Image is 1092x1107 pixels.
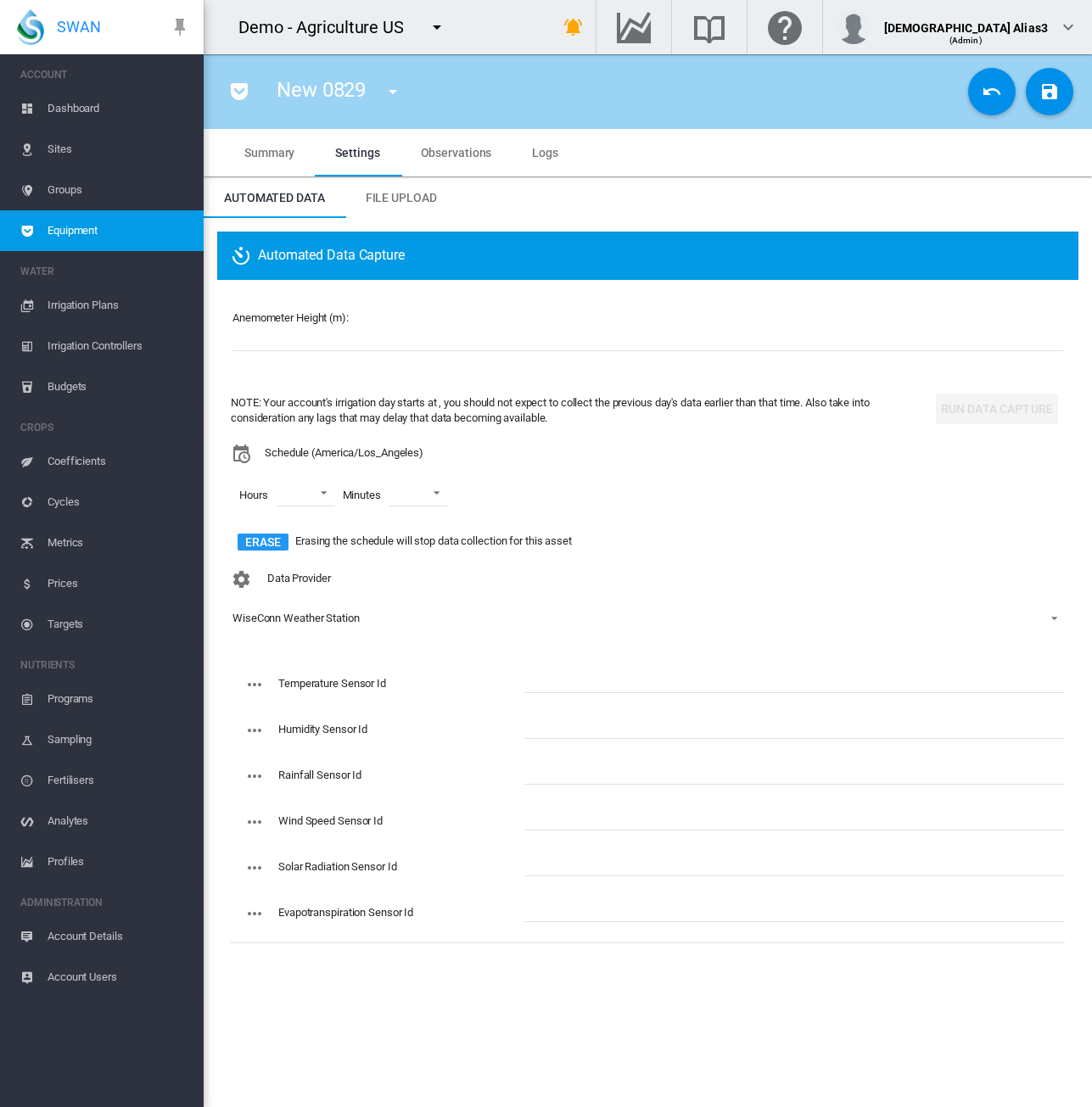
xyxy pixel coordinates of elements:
span: New 0829 [277,78,366,102]
button: Run Data Capture [936,394,1058,424]
div: [DEMOGRAPHIC_DATA] Alias3 [884,13,1049,30]
span: Dashboard [48,88,190,129]
label: Wind Speed Sensor Id [278,814,383,827]
md-select: Configuration: WiseConn Weather Station [231,607,1065,632]
md-label: Anemometer Height (m): [232,311,349,324]
md-icon: icon-chevron-down [1058,17,1078,37]
span: Automated Data [224,191,325,204]
span: Erasing the schedule will stop data collection for this asset [295,534,572,549]
md-icon: icon-pocket [229,81,249,102]
label: Humidity Sensor Id [278,723,367,735]
span: Metrics [48,523,190,563]
div: Demo - Agriculture US [238,15,419,39]
span: Logs [532,146,558,159]
md-icon: Search the knowledge base [689,17,730,37]
md-icon: icon-pin [170,17,190,37]
button: Erase [238,534,288,551]
span: CROPS [20,414,190,441]
span: Targets [48,604,190,645]
span: SWAN [57,16,101,37]
button: Cancel Changes [968,68,1016,115]
span: Schedule (America/Los_Angeles) [265,445,423,461]
button: Save Changes [1026,68,1073,115]
span: (Admin) [949,36,983,45]
span: Sites [48,129,190,170]
md-icon: icon-cog [231,569,251,590]
label: Rainfall Sensor Id [278,769,361,781]
span: Fertilisers [48,760,190,801]
span: ADMINISTRATION [20,889,190,916]
span: Account Users [48,957,190,998]
span: Cycles [48,482,190,523]
span: WATER [20,258,190,285]
md-icon: Click here for help [764,17,805,37]
button: icon-menu-down [420,10,454,44]
label: Solar Radiation Sensor Id [278,860,397,873]
span: Profiles [48,841,190,882]
img: SWAN-Landscape-Logo-Colour-drop.png [17,9,44,45]
span: ACCOUNT [20,61,190,88]
span: Prices [48,563,190,604]
md-icon: icon-content-save [1039,81,1060,102]
span: File Upload [366,191,437,204]
label: Evapotranspiration Sensor Id [278,906,413,919]
span: Equipment [48,210,190,251]
span: Groups [48,170,190,210]
span: Minutes [334,479,389,512]
span: Account Details [48,916,190,957]
md-icon: icon-dots-horizontal [244,858,265,878]
button: icon-bell-ring [557,10,591,44]
span: Sampling [48,719,190,760]
md-icon: icon-undo [982,81,1002,102]
md-icon: icon-menu-down [427,17,447,37]
span: NUTRIENTS [20,651,190,679]
md-icon: icon-dots-horizontal [244,903,265,924]
span: Hours [231,479,277,512]
md-icon: icon-dots-horizontal [244,812,265,832]
md-icon: Go to the Data Hub [613,17,654,37]
md-icon: icon-calendar-clock [231,444,251,464]
img: profile.jpg [837,10,871,44]
span: Observations [421,146,492,159]
md-icon: icon-camera-timer [231,246,258,266]
span: Programs [48,679,190,719]
span: Analytes [48,801,190,841]
span: Automated Data Capture [231,246,405,266]
button: icon-pocket [222,75,256,109]
span: Budgets [48,366,190,407]
span: Summary [244,146,294,159]
div: WiseConn Weather Station [232,612,360,624]
button: icon-menu-down [376,75,410,109]
md-icon: icon-dots-horizontal [244,674,265,695]
md-icon: icon-bell-ring [563,17,584,37]
span: Settings [335,146,379,159]
span: Coefficients [48,441,190,482]
span: Irrigation Controllers [48,326,190,366]
span: Data Provider [267,572,331,584]
md-icon: icon-dots-horizontal [244,720,265,741]
md-icon: icon-menu-down [383,81,403,102]
span: Irrigation Plans [48,285,190,326]
div: NOTE: Your account's irrigation day starts at , you should not expect to collect the previous day... [231,395,929,426]
label: Temperature Sensor Id [278,677,386,690]
md-icon: icon-dots-horizontal [244,766,265,786]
